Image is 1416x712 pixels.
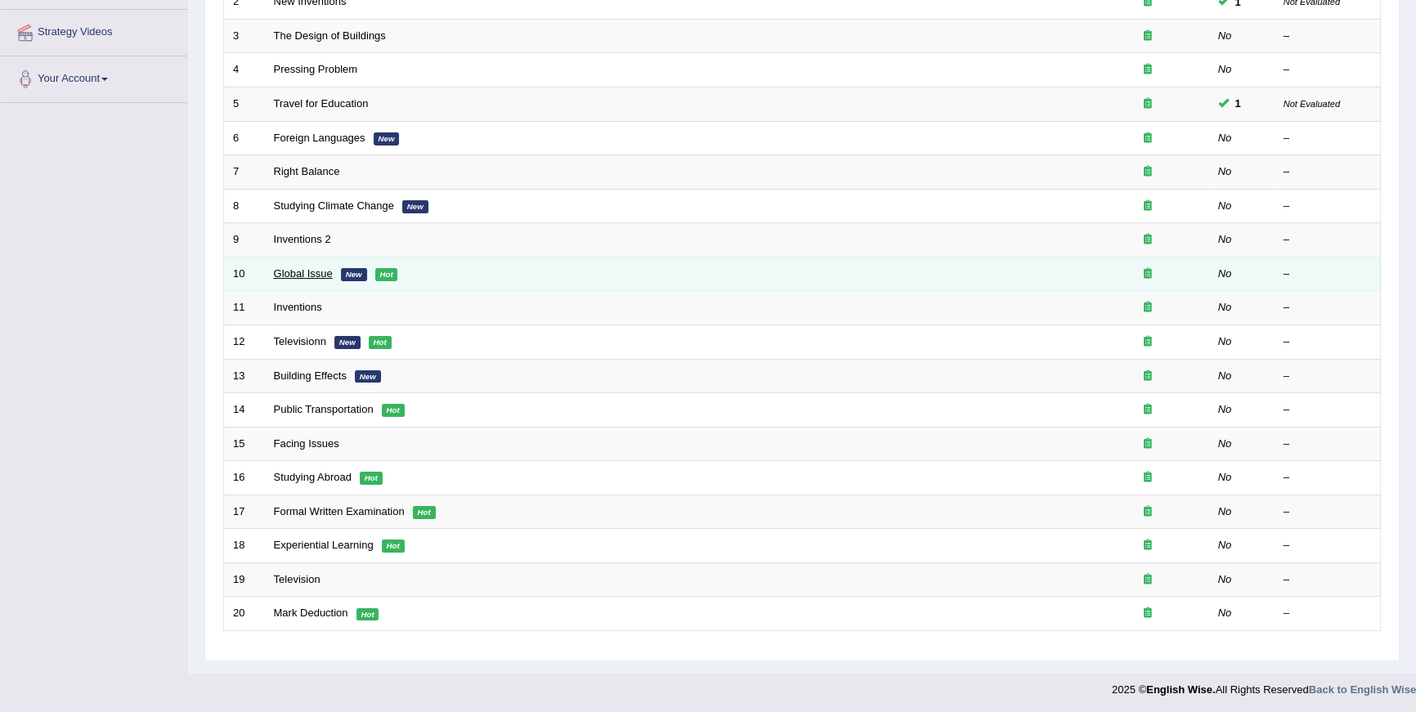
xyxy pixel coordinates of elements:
[1284,232,1372,248] div: –
[1218,539,1232,551] em: No
[1096,62,1200,78] div: Exam occurring question
[1218,335,1232,347] em: No
[1218,301,1232,313] em: No
[274,97,369,110] a: Travel for Education
[224,495,265,529] td: 17
[274,132,365,144] a: Foreign Languages
[224,359,265,393] td: 13
[1218,29,1232,42] em: No
[1284,164,1372,180] div: –
[1096,266,1200,282] div: Exam occurring question
[224,529,265,563] td: 18
[224,562,265,597] td: 19
[1096,131,1200,146] div: Exam occurring question
[1309,683,1416,696] a: Back to English Wise
[274,539,374,551] a: Experiential Learning
[1284,62,1372,78] div: –
[1284,131,1372,146] div: –
[224,257,265,291] td: 10
[224,223,265,257] td: 9
[1218,437,1232,450] em: No
[1096,572,1200,588] div: Exam occurring question
[224,189,265,223] td: 8
[1096,470,1200,486] div: Exam occurring question
[375,268,398,281] em: Hot
[1096,199,1200,214] div: Exam occurring question
[274,165,340,177] a: Right Balance
[413,506,436,519] em: Hot
[356,608,379,621] em: Hot
[1218,607,1232,619] em: No
[1096,29,1200,44] div: Exam occurring question
[274,437,339,450] a: Facing Issues
[1218,505,1232,517] em: No
[1146,683,1215,696] strong: English Wise.
[1218,573,1232,585] em: No
[1218,471,1232,483] em: No
[334,336,361,349] em: New
[1284,199,1372,214] div: –
[224,121,265,155] td: 6
[1218,132,1232,144] em: No
[274,29,386,42] a: The Design of Buildings
[1096,96,1200,112] div: Exam occurring question
[1229,95,1248,112] span: You can still take this question
[224,393,265,428] td: 14
[1096,538,1200,553] div: Exam occurring question
[1218,369,1232,382] em: No
[360,472,383,485] em: Hot
[274,471,352,483] a: Studying Abroad
[224,325,265,359] td: 12
[1218,403,1232,415] em: No
[1218,63,1232,75] em: No
[1096,437,1200,452] div: Exam occurring question
[1096,504,1200,520] div: Exam occurring question
[274,335,326,347] a: Televisionn
[1284,437,1372,452] div: –
[274,233,331,245] a: Inventions 2
[1284,99,1340,109] small: Not Evaluated
[274,199,394,212] a: Studying Climate Change
[274,403,374,415] a: Public Transportation
[224,461,265,495] td: 16
[1284,572,1372,588] div: –
[1284,538,1372,553] div: –
[224,291,265,325] td: 11
[1284,402,1372,418] div: –
[1284,504,1372,520] div: –
[274,369,347,382] a: Building Effects
[1,10,187,51] a: Strategy Videos
[274,607,348,619] a: Mark Deduction
[224,427,265,461] td: 15
[224,597,265,631] td: 20
[1096,606,1200,621] div: Exam occurring question
[1284,300,1372,316] div: –
[1096,300,1200,316] div: Exam occurring question
[1,56,187,97] a: Your Account
[341,268,367,281] em: New
[1096,232,1200,248] div: Exam occurring question
[382,404,405,417] em: Hot
[402,200,428,213] em: New
[1096,402,1200,418] div: Exam occurring question
[1218,165,1232,177] em: No
[1096,164,1200,180] div: Exam occurring question
[1112,674,1416,697] div: 2025 © All Rights Reserved
[382,540,405,553] em: Hot
[274,573,320,585] a: Television
[1096,334,1200,350] div: Exam occurring question
[1284,606,1372,621] div: –
[1284,29,1372,44] div: –
[224,87,265,122] td: 5
[274,301,322,313] a: Inventions
[274,63,358,75] a: Pressing Problem
[224,19,265,53] td: 3
[224,53,265,87] td: 4
[274,505,405,517] a: Formal Written Examination
[374,132,400,146] em: New
[274,267,333,280] a: Global Issue
[1284,470,1372,486] div: –
[1096,369,1200,384] div: Exam occurring question
[369,336,392,349] em: Hot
